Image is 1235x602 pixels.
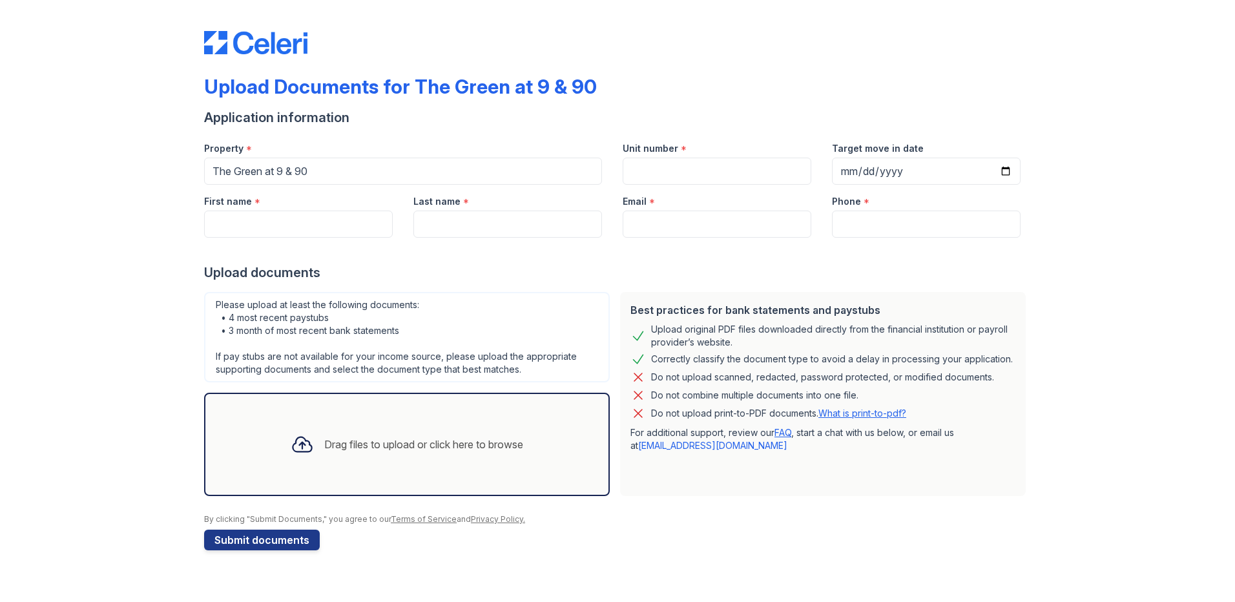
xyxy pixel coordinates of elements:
div: Please upload at least the following documents: • 4 most recent paystubs • 3 month of most recent... [204,292,610,382]
div: Correctly classify the document type to avoid a delay in processing your application. [651,351,1013,367]
label: Email [623,195,647,208]
p: For additional support, review our , start a chat with us below, or email us at [630,426,1015,452]
label: First name [204,195,252,208]
a: Privacy Policy. [471,514,525,524]
button: Submit documents [204,530,320,550]
a: What is print-to-pdf? [818,408,906,419]
div: Best practices for bank statements and paystubs [630,302,1015,318]
p: Do not upload print-to-PDF documents. [651,407,906,420]
div: Do not combine multiple documents into one file. [651,388,858,403]
a: Terms of Service [391,514,457,524]
div: Upload original PDF files downloaded directly from the financial institution or payroll provider’... [651,323,1015,349]
label: Unit number [623,142,678,155]
label: Target move in date [832,142,924,155]
label: Property [204,142,244,155]
div: Do not upload scanned, redacted, password protected, or modified documents. [651,369,994,385]
div: Upload Documents for The Green at 9 & 90 [204,75,597,98]
div: Application information [204,109,1031,127]
div: Drag files to upload or click here to browse [324,437,523,452]
div: By clicking "Submit Documents," you agree to our and [204,514,1031,524]
img: CE_Logo_Blue-a8612792a0a2168367f1c8372b55b34899dd931a85d93a1a3d3e32e68fde9ad4.png [204,31,307,54]
div: Upload documents [204,264,1031,282]
a: FAQ [774,427,791,438]
label: Phone [832,195,861,208]
label: Last name [413,195,461,208]
a: [EMAIL_ADDRESS][DOMAIN_NAME] [638,440,787,451]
